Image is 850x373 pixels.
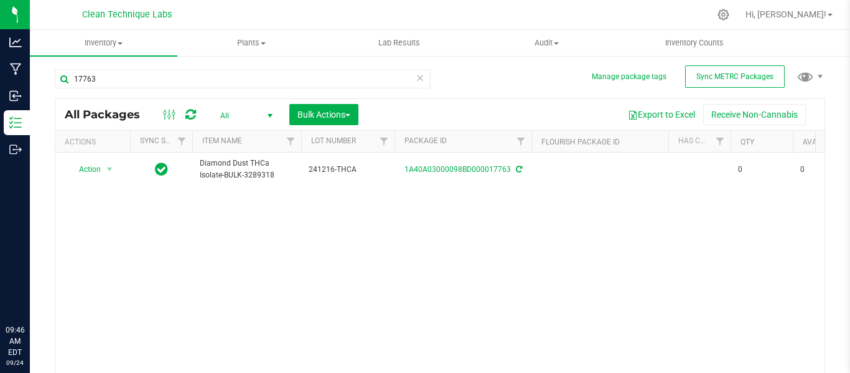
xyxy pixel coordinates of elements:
[620,104,703,125] button: Export to Excel
[474,37,620,49] span: Audit
[178,37,324,49] span: Plants
[803,138,840,146] a: Available
[740,138,754,146] a: Qty
[541,138,620,146] a: Flourish Package ID
[65,138,125,146] div: Actions
[177,30,325,56] a: Plants
[511,131,531,152] a: Filter
[620,30,768,56] a: Inventory Counts
[9,116,22,129] inline-svg: Inventory
[289,104,358,125] button: Bulk Actions
[9,36,22,49] inline-svg: Analytics
[82,9,172,20] span: Clean Technique Labs
[68,161,101,178] span: Action
[800,164,848,176] span: 0
[374,131,395,152] a: Filter
[648,37,740,49] span: Inventory Counts
[6,358,24,367] p: 09/24
[55,70,431,88] input: Search Package ID, Item Name, SKU, Lot or Part Number...
[65,108,152,121] span: All Packages
[30,37,177,49] span: Inventory
[172,131,192,152] a: Filter
[473,30,620,56] a: Audit
[155,161,168,178] span: In Sync
[716,9,731,21] div: Manage settings
[281,131,301,152] a: Filter
[6,324,24,358] p: 09:46 AM EDT
[12,273,50,311] iframe: Resource center
[362,37,437,49] span: Lab Results
[404,165,511,174] a: 1A40A03000098BD000017763
[311,136,356,145] a: Lot Number
[309,164,387,176] span: 241216-THCA
[668,131,731,153] th: Has COA
[30,30,177,56] a: Inventory
[710,131,731,152] a: Filter
[514,165,522,174] span: Sync from Compliance System
[140,136,188,145] a: Sync Status
[202,136,242,145] a: Item Name
[9,63,22,75] inline-svg: Manufacturing
[9,90,22,102] inline-svg: Inbound
[404,136,447,145] a: Package ID
[696,72,773,81] span: Sync METRC Packages
[738,164,785,176] span: 0
[416,70,424,86] span: Clear
[102,161,118,178] span: select
[297,110,350,120] span: Bulk Actions
[200,158,294,181] span: Diamond Dust THCa Isolate-BULK-3289318
[325,30,472,56] a: Lab Results
[685,65,785,88] button: Sync METRC Packages
[9,143,22,156] inline-svg: Outbound
[592,72,666,82] button: Manage package tags
[745,9,826,19] span: Hi, [PERSON_NAME]!
[703,104,806,125] button: Receive Non-Cannabis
